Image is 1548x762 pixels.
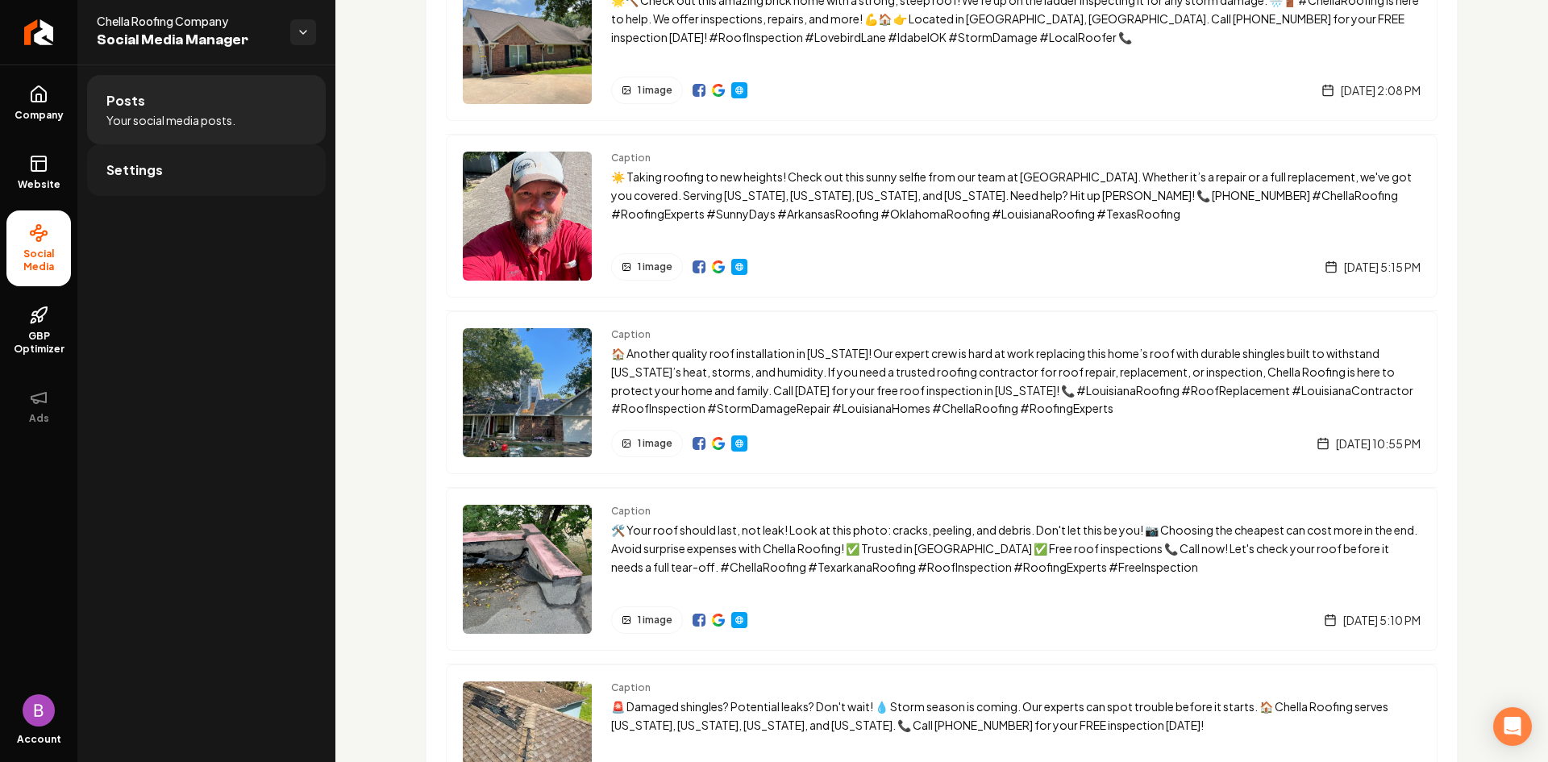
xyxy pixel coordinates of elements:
a: Post previewCaption🏠 Another quality roof installation in [US_STATE]! Our expert crew is hard at ... [446,310,1438,474]
span: [DATE] 10:55 PM [1336,435,1421,452]
img: Google [712,260,725,273]
p: ☀️ Taking roofing to new heights! Check out this sunny selfie from our team at [GEOGRAPHIC_DATA].... [611,168,1421,223]
span: Caption [611,505,1421,518]
span: Social Media Manager [97,29,277,52]
span: Caption [611,681,1421,694]
span: 1 image [638,437,672,450]
button: Ads [6,375,71,438]
a: Settings [87,144,326,196]
span: Caption [611,152,1421,164]
img: Rebolt Logo [24,19,54,45]
img: Website [733,614,746,627]
button: Open user button [23,694,55,727]
span: Caption [611,328,1421,341]
img: Post preview [463,328,592,457]
img: Post preview [463,152,592,281]
a: Post previewCaption☀️ Taking roofing to new heights! Check out this sunny selfie from our team at... [446,134,1438,298]
img: Brandon Benson [23,694,55,727]
span: [DATE] 2:08 PM [1341,82,1421,98]
img: Website [733,260,746,273]
img: Post preview [463,505,592,634]
a: GBP Optimizer [6,293,71,369]
span: Settings [106,160,163,180]
a: Website [731,612,747,628]
span: [DATE] 5:10 PM [1343,612,1421,628]
img: Facebook [693,84,705,97]
span: Chella Roofing Company [97,13,277,29]
a: Website [731,435,747,452]
span: Posts [106,91,145,110]
span: GBP Optimizer [6,330,71,356]
span: Company [8,109,70,122]
img: Website [733,84,746,97]
a: Post previewCaption🛠️ Your roof should last, not leak! Look at this photo: cracks, peeling, and d... [446,487,1438,651]
img: Facebook [693,260,705,273]
a: Company [6,72,71,135]
span: Your social media posts. [106,112,235,128]
p: 🏠 Another quality roof installation in [US_STATE]! Our expert crew is hard at work replacing this... [611,344,1421,418]
span: 1 image [638,260,672,273]
span: [DATE] 5:15 PM [1344,259,1421,275]
a: View on Google Business Profile [712,260,725,273]
a: View on Google Business Profile [712,84,725,97]
span: Ads [23,412,56,425]
div: Open Intercom Messenger [1493,707,1532,746]
span: 1 image [638,614,672,627]
img: Facebook [693,614,705,627]
a: View on Facebook [693,437,705,450]
img: Facebook [693,437,705,450]
img: Google [712,84,725,97]
span: Social Media [6,248,71,273]
a: View on Google Business Profile [712,437,725,450]
a: Website [731,82,747,98]
span: Website [11,178,67,191]
p: 🛠️ Your roof should last, not leak! Look at this photo: cracks, peeling, and debris. Don't let th... [611,521,1421,576]
a: Website [6,141,71,204]
a: Website [731,259,747,275]
a: View on Facebook [693,260,705,273]
img: Google [712,614,725,627]
span: 1 image [638,84,672,97]
a: View on Google Business Profile [712,614,725,627]
p: 🚨 Damaged shingles? Potential leaks? Don't wait! 💧 Storm season is coming. Our experts can spot t... [611,697,1421,735]
a: View on Facebook [693,84,705,97]
span: Account [17,733,61,746]
img: Website [733,437,746,450]
img: Google [712,437,725,450]
a: View on Facebook [693,614,705,627]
